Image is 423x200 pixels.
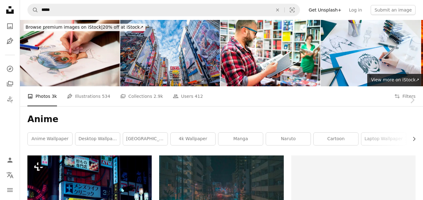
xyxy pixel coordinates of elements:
button: Submit an image [371,5,416,15]
button: Filters [394,86,416,106]
a: Explore [4,63,16,75]
a: Users 412 [173,86,203,106]
h1: Anime [27,114,416,125]
button: scroll list to the right [408,133,416,145]
span: Browse premium images on iStock | [26,25,102,30]
a: aerial view photography of road between highrise building [159,188,283,193]
span: 534 [102,93,110,100]
img: Manga painter [20,20,120,86]
span: 2.9k [154,93,163,100]
a: 4k wallpaper [171,133,215,145]
a: anime wallpaper [28,133,72,145]
a: cartoon [314,133,358,145]
a: Next [401,70,423,130]
button: Menu [4,184,16,196]
a: Log in / Sign up [4,154,16,166]
a: Log in [345,5,366,15]
a: desktop wallpaper [75,133,120,145]
img: Freelancer working at her home office [321,20,421,86]
span: View more on iStock ↗ [371,77,419,82]
form: Find visuals sitewide [27,4,300,16]
div: 20% off at iStock ↗ [24,24,145,31]
a: naruto [266,133,311,145]
button: Search Unsplash [28,4,38,16]
a: Illustrations 534 [67,86,110,106]
a: Photos [4,20,16,32]
a: Browse premium images on iStock|20% off at iStock↗ [20,20,149,35]
a: [GEOGRAPHIC_DATA] [123,133,168,145]
img: Man reading comic book at comic book store [221,20,320,86]
a: Get Unsplash+ [305,5,345,15]
a: View more on iStock↗ [367,74,423,86]
button: Clear [271,4,284,16]
a: laptop wallpaper [361,133,406,145]
a: manga [218,133,263,145]
span: 412 [195,93,203,100]
button: Language [4,169,16,181]
button: Visual search [285,4,300,16]
a: Illustrations [4,35,16,47]
a: Collections 2.9k [120,86,163,106]
img: Colorful Signs and Billboards in Akihabara, a Shopping District Famous for Its Anime, Manga, Vide... [120,20,220,86]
